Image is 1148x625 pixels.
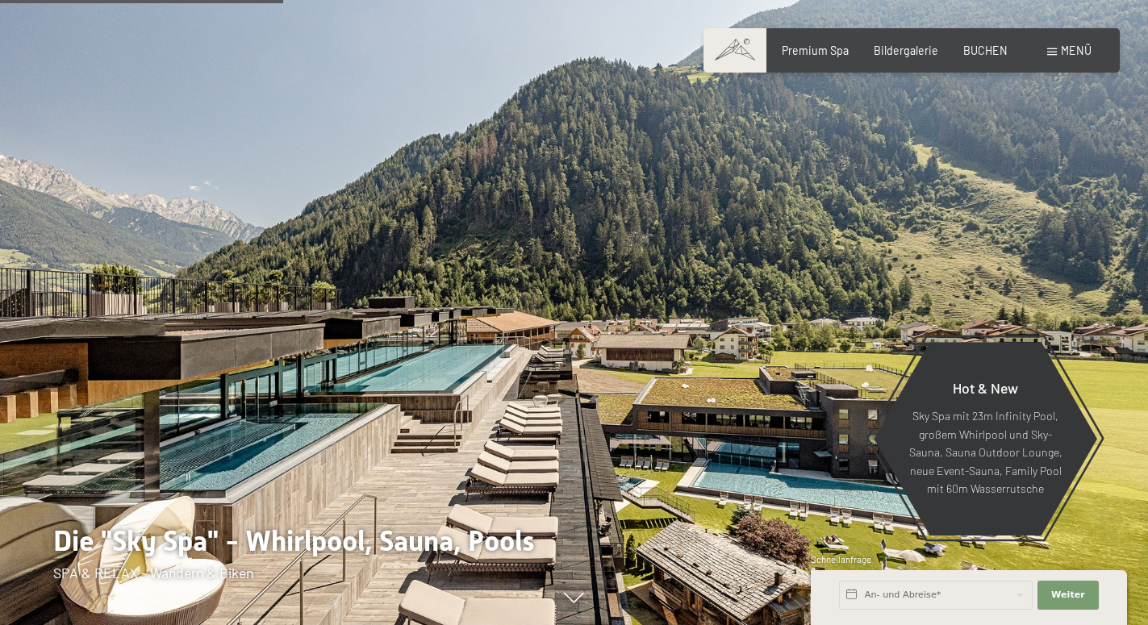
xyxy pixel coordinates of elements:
[1061,44,1092,57] span: Menü
[811,554,871,565] span: Schnellanfrage
[1051,589,1085,602] span: Weiter
[953,379,1018,397] span: Hot & New
[874,44,938,57] a: Bildergalerie
[963,44,1008,57] a: BUCHEN
[782,44,849,57] a: Premium Spa
[873,341,1098,536] a: Hot & New Sky Spa mit 23m Infinity Pool, großem Whirlpool und Sky-Sauna, Sauna Outdoor Lounge, ne...
[1037,581,1099,610] button: Weiter
[908,407,1062,498] p: Sky Spa mit 23m Infinity Pool, großem Whirlpool und Sky-Sauna, Sauna Outdoor Lounge, neue Event-S...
